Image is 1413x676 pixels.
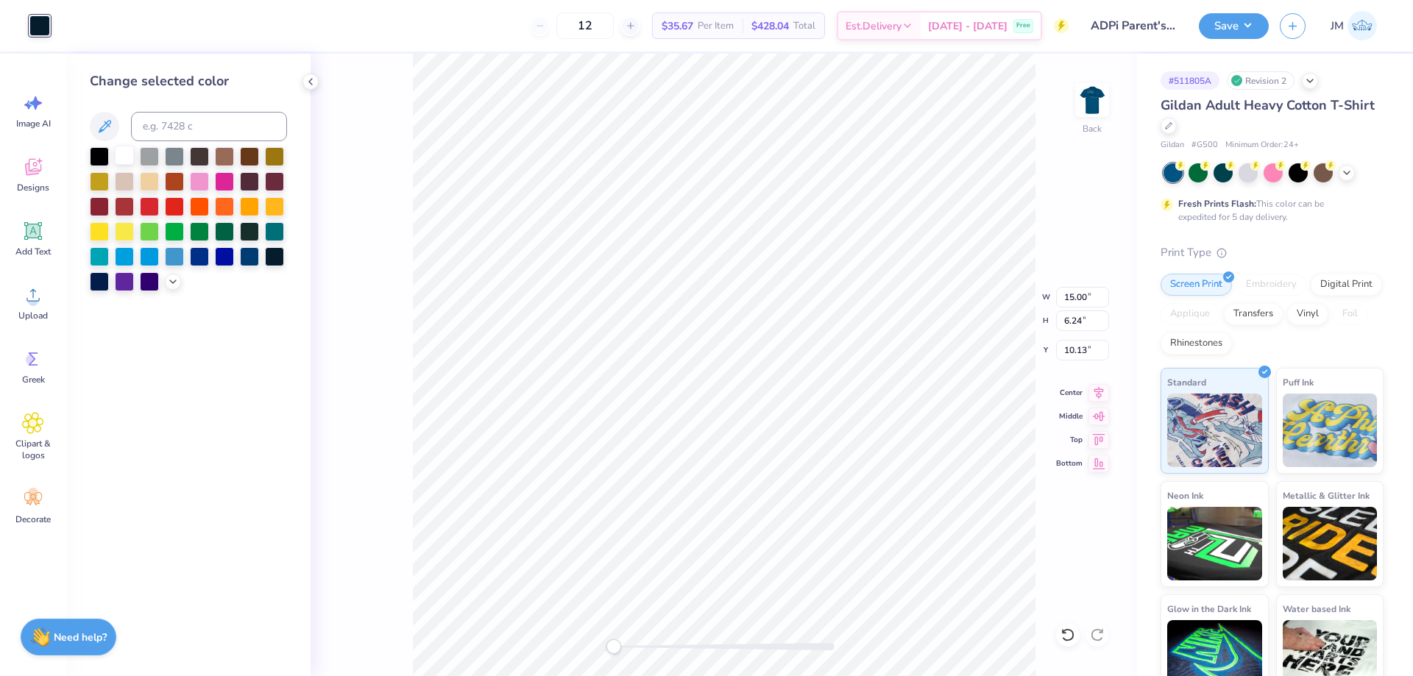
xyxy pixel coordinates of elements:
[751,18,789,34] span: $428.04
[1283,507,1378,580] img: Metallic & Glitter Ink
[17,182,49,193] span: Designs
[1225,139,1299,152] span: Minimum Order: 24 +
[1283,394,1378,467] img: Puff Ink
[1056,434,1083,446] span: Top
[1161,139,1184,152] span: Gildan
[1283,374,1314,390] span: Puff Ink
[15,513,51,525] span: Decorate
[1161,303,1219,325] div: Applique
[1348,11,1377,40] img: Joshua Macky Gaerlan
[606,639,621,654] div: Accessibility label
[1056,387,1083,399] span: Center
[1283,488,1370,503] span: Metallic & Glitter Ink
[662,18,693,34] span: $35.67
[15,246,51,257] span: Add Text
[1224,303,1283,325] div: Transfers
[1311,274,1382,296] div: Digital Print
[1080,11,1188,40] input: Untitled Design
[1178,197,1359,224] div: This color can be expedited for 5 day delivery.
[1167,394,1262,467] img: Standard
[1167,507,1262,580] img: Neon Ink
[1083,122,1102,135] div: Back
[1333,303,1367,325] div: Foil
[928,18,1007,34] span: [DATE] - [DATE]
[1161,244,1384,261] div: Print Type
[1167,374,1206,390] span: Standard
[846,18,902,34] span: Est. Delivery
[1161,274,1232,296] div: Screen Print
[1161,332,1232,355] div: Rhinestones
[1324,11,1384,40] a: JM
[556,13,614,39] input: – –
[1167,488,1203,503] span: Neon Ink
[1191,139,1218,152] span: # G500
[1056,458,1083,469] span: Bottom
[1056,410,1083,422] span: Middle
[22,374,45,385] span: Greek
[90,71,287,91] div: Change selected color
[9,438,57,461] span: Clipart & logos
[1016,21,1030,31] span: Free
[793,18,815,34] span: Total
[1287,303,1328,325] div: Vinyl
[1236,274,1306,296] div: Embroidery
[1283,601,1350,616] span: Water based Ink
[18,310,48,321] span: Upload
[698,18,734,34] span: Per Item
[131,112,287,141] input: e.g. 7428 c
[1077,85,1107,115] img: Back
[16,118,51,129] span: Image AI
[1178,198,1256,210] strong: Fresh Prints Flash:
[54,630,107,644] strong: Need help?
[1167,601,1251,616] span: Glow in the Dark Ink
